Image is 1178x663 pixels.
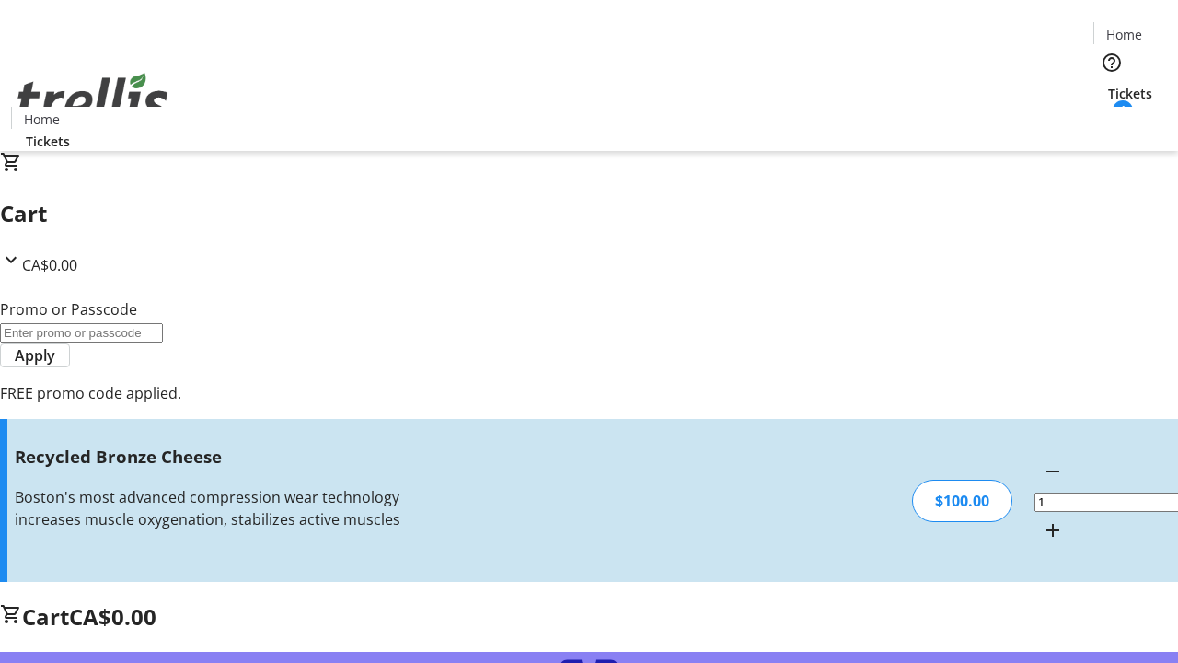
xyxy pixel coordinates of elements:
[1034,512,1071,549] button: Increment by one
[15,486,417,530] div: Boston's most advanced compression wear technology increases muscle oxygenation, stabilizes activ...
[1093,84,1167,103] a: Tickets
[1093,44,1130,81] button: Help
[24,110,60,129] span: Home
[69,601,156,632] span: CA$0.00
[1108,84,1152,103] span: Tickets
[1093,103,1130,140] button: Cart
[11,52,175,145] img: Orient E2E Organization YNnWEHQYu8's Logo
[22,255,77,275] span: CA$0.00
[1094,25,1153,44] a: Home
[1106,25,1142,44] span: Home
[15,344,55,366] span: Apply
[12,110,71,129] a: Home
[912,480,1012,522] div: $100.00
[1034,453,1071,490] button: Decrement by one
[26,132,70,151] span: Tickets
[11,132,85,151] a: Tickets
[15,444,417,470] h3: Recycled Bronze Cheese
